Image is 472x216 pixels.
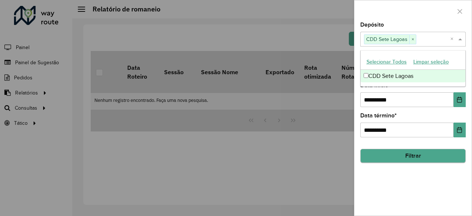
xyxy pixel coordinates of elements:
span: CDD Sete Lagoas [364,35,409,44]
ng-dropdown-panel: Options list [360,50,466,87]
div: CDD Sete Lagoas [361,70,466,82]
button: Limpar seleção [410,56,452,68]
button: Choose Date [454,92,466,107]
span: × [409,35,416,44]
span: Clear all [450,35,457,44]
button: Choose Date [454,123,466,137]
button: Selecionar Todos [363,56,410,68]
label: Data término [360,111,397,120]
label: Depósito [360,20,384,29]
button: Filtrar [360,149,466,163]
